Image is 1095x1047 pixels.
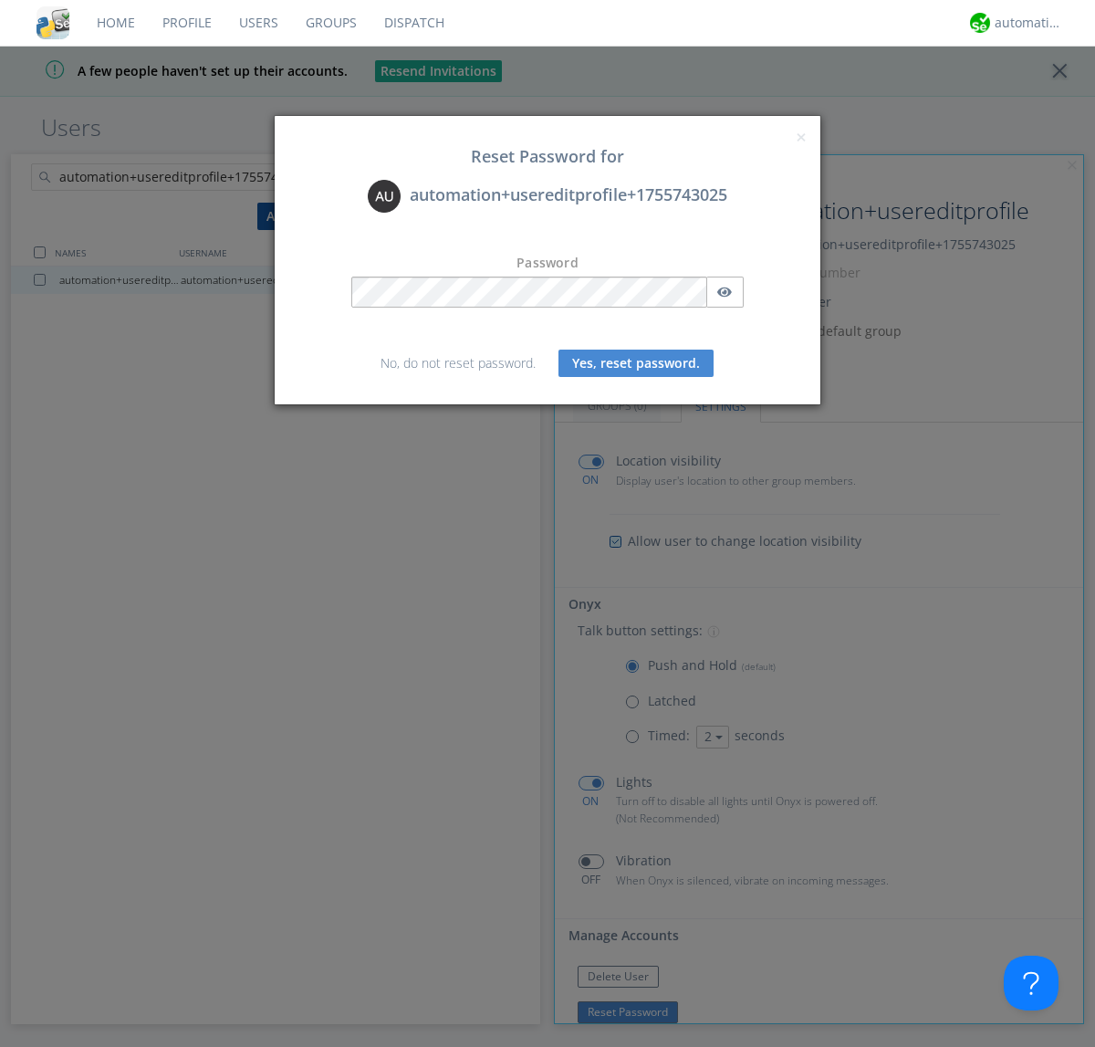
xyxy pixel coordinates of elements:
[368,180,401,213] img: 373638.png
[516,254,579,272] label: Password
[36,6,69,39] img: cddb5a64eb264b2086981ab96f4c1ba7
[381,354,536,372] a: No, do not reset password.
[995,14,1063,32] div: automation+atlas
[288,148,807,166] h3: Reset Password for
[558,350,714,377] button: Yes, reset password.
[288,180,807,213] div: automation+usereditprofile+1755743025
[796,124,807,150] span: ×
[970,13,990,33] img: d2d01cd9b4174d08988066c6d424eccd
